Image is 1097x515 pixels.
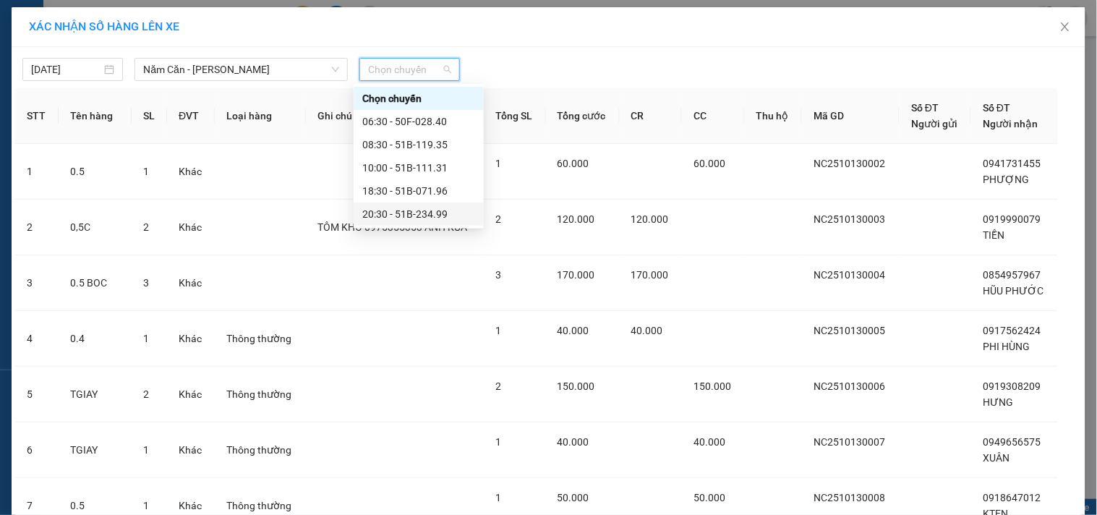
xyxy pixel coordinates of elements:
span: 1 [143,166,149,177]
span: 1 [143,333,149,344]
span: 2 [143,221,149,233]
th: Mã GD [802,88,900,144]
span: 1 [143,500,149,511]
span: 1 [495,436,501,448]
span: Người gửi [911,118,957,129]
th: STT [15,88,59,144]
td: Khác [167,422,215,478]
span: 120.000 [631,213,669,225]
td: 0.4 [59,311,132,367]
td: TGIAY [59,422,132,478]
span: TÔM KHÔ 0975355353 ÁNH KUA [317,221,467,233]
td: Khác [167,255,215,311]
th: Thu hộ [745,88,802,144]
span: 0919990079 [983,213,1041,225]
span: Chọn chuyến [368,59,451,80]
span: 50.000 [693,492,725,503]
td: 0,5C [59,200,132,255]
span: 1 [495,492,501,503]
span: XÁC NHẬN SỐ HÀNG LÊN XE [29,20,179,33]
div: Chọn chuyến [354,87,484,110]
span: 170.000 [558,269,595,281]
span: XUÂN [983,452,1010,464]
span: 40.000 [558,325,589,336]
span: 40.000 [631,325,663,336]
td: 6 [15,422,59,478]
span: Số ĐT [983,102,1010,114]
span: 0918647012 [983,492,1041,503]
span: 170.000 [631,269,669,281]
span: 2 [143,388,149,400]
div: 10:00 - 51B-111.31 [362,160,475,176]
button: Close [1045,7,1085,48]
span: NC2510130004 [814,269,885,281]
td: 3 [15,255,59,311]
th: Tổng SL [484,88,546,144]
span: Năm Căn - Hồ Chí Minh [143,59,339,80]
b: GỬI : Trạm Năm Căn [18,105,200,129]
span: 0949656575 [983,436,1041,448]
td: 5 [15,367,59,422]
td: 1 [15,144,59,200]
div: 18:30 - 51B-071.96 [362,183,475,199]
td: 4 [15,311,59,367]
td: 0.5 [59,144,132,200]
span: 0919308209 [983,380,1041,392]
span: 2 [495,380,501,392]
span: 60.000 [693,158,725,169]
div: 06:30 - 50F-028.40 [362,114,475,129]
span: Người nhận [983,118,1038,129]
span: Số ĐT [911,102,939,114]
span: NC2510130003 [814,213,885,225]
li: Hotline: 02839552959 [135,54,605,72]
span: TIỀN [983,229,1004,241]
th: ĐVT [167,88,215,144]
span: 60.000 [558,158,589,169]
td: Khác [167,200,215,255]
th: Tên hàng [59,88,132,144]
span: NC2510130007 [814,436,885,448]
div: Chọn chuyến [362,90,475,106]
div: 20:30 - 51B-234.99 [362,206,475,222]
span: 3 [495,269,501,281]
span: NC2510130008 [814,492,885,503]
th: Loại hàng [215,88,306,144]
td: Thông thường [215,422,306,478]
td: Thông thường [215,367,306,422]
span: 150.000 [693,380,731,392]
th: CR [620,88,683,144]
span: PHI HÙNG [983,341,1030,352]
td: 0.5 BOC [59,255,132,311]
input: 13/10/2025 [31,61,101,77]
th: CC [682,88,745,144]
td: Khác [167,144,215,200]
span: NC2510130005 [814,325,885,336]
span: 0854957967 [983,269,1041,281]
span: 40.000 [693,436,725,448]
span: 40.000 [558,436,589,448]
span: 1 [495,325,501,336]
td: Khác [167,367,215,422]
span: HƯNG [983,396,1013,408]
span: 0941731455 [983,158,1041,169]
span: down [331,65,340,74]
td: 2 [15,200,59,255]
span: 50.000 [558,492,589,503]
span: 3 [143,277,149,289]
span: 0917562424 [983,325,1041,336]
th: SL [132,88,167,144]
span: PHƯỢNG [983,174,1029,185]
img: logo.jpg [18,18,90,90]
th: Ghi chú [306,88,484,144]
span: 150.000 [558,380,595,392]
li: 26 Phó Cơ Điều, Phường 12 [135,35,605,54]
span: close [1059,21,1071,33]
span: 1 [143,444,149,456]
td: Thông thường [215,311,306,367]
th: Tổng cước [546,88,620,144]
td: Khác [167,311,215,367]
span: 120.000 [558,213,595,225]
div: 08:30 - 51B-119.35 [362,137,475,153]
span: NC2510130006 [814,380,885,392]
span: NC2510130002 [814,158,885,169]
